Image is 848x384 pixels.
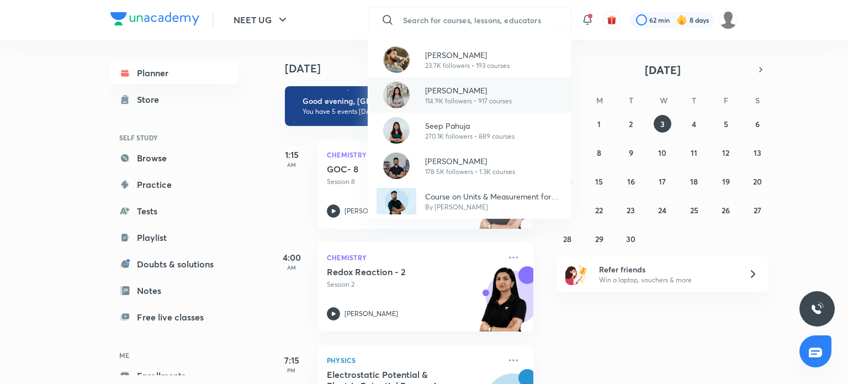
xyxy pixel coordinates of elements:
[383,46,410,73] img: Avatar
[368,183,571,219] a: AvatarCourse on Units & Measurement for NEET 2026By [PERSON_NAME]
[368,113,571,148] a: AvatarSeep Pahuja270.1K followers • 889 courses
[810,302,824,315] img: ttu
[383,117,410,144] img: Avatar
[425,131,515,141] p: 270.1K followers • 889 courses
[425,167,515,177] p: 178.5K followers • 1.3K courses
[425,49,510,61] p: [PERSON_NAME]
[425,96,512,106] p: 114.9K followers • 917 courses
[383,152,410,179] img: Avatar
[425,61,510,71] p: 23.7K followers • 193 courses
[425,202,562,212] p: By [PERSON_NAME]
[377,188,416,214] img: Avatar
[425,191,562,202] p: Course on Units & Measurement for NEET 2026
[425,155,515,167] p: [PERSON_NAME]
[368,77,571,113] a: Avatar[PERSON_NAME]114.9K followers • 917 courses
[425,85,512,96] p: [PERSON_NAME]
[368,148,571,183] a: Avatar[PERSON_NAME]178.5K followers • 1.3K courses
[368,42,571,77] a: Avatar[PERSON_NAME]23.7K followers • 193 courses
[383,82,410,108] img: Avatar
[425,120,515,131] p: Seep Pahuja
